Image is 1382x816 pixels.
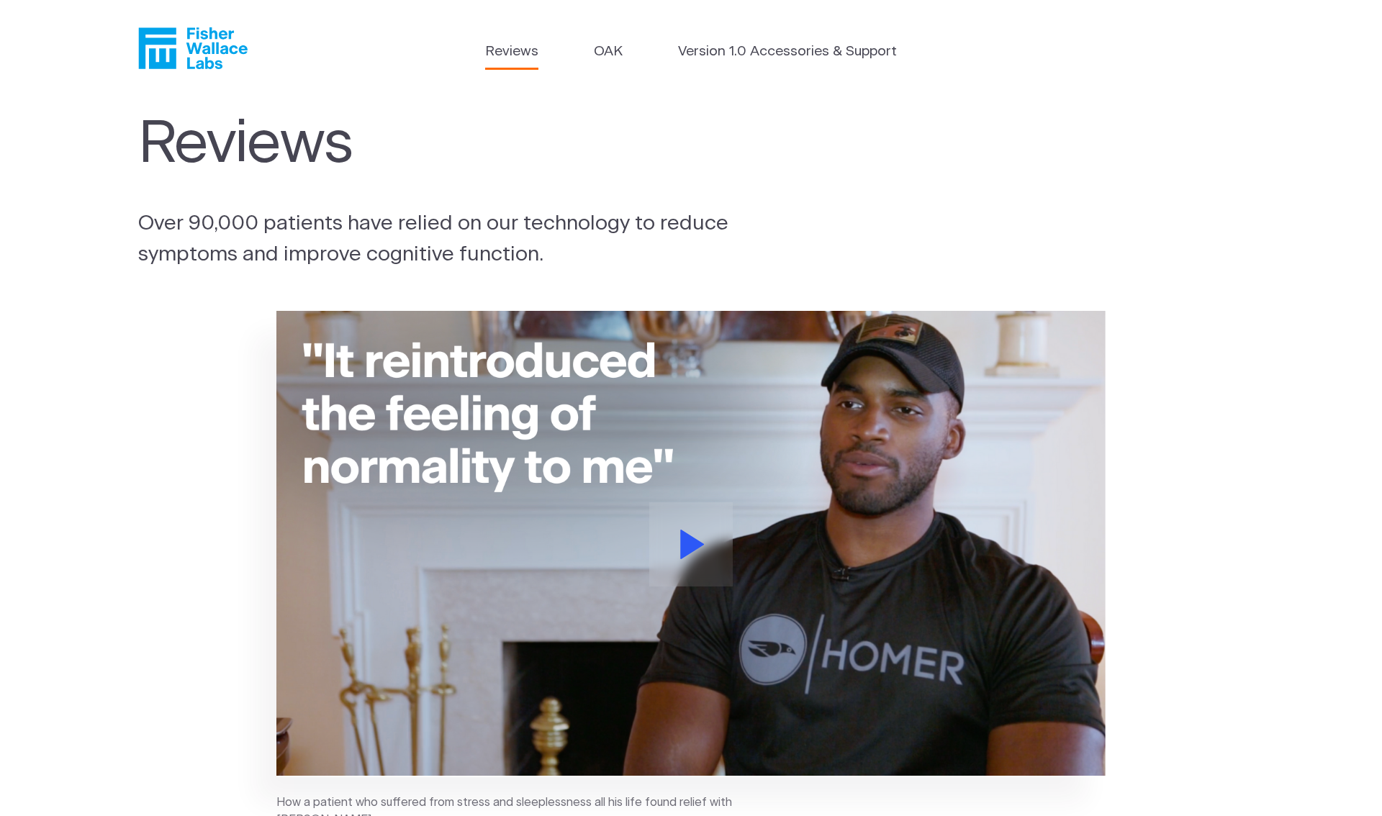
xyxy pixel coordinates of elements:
a: Version 1.0 Accessories & Support [678,42,897,63]
p: Over 90,000 patients have relied on our technology to reduce symptoms and improve cognitive funct... [138,208,767,270]
a: Fisher Wallace [138,27,248,69]
a: OAK [594,42,623,63]
h1: Reviews [138,111,760,179]
svg: Play [680,530,705,559]
a: Reviews [485,42,538,63]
